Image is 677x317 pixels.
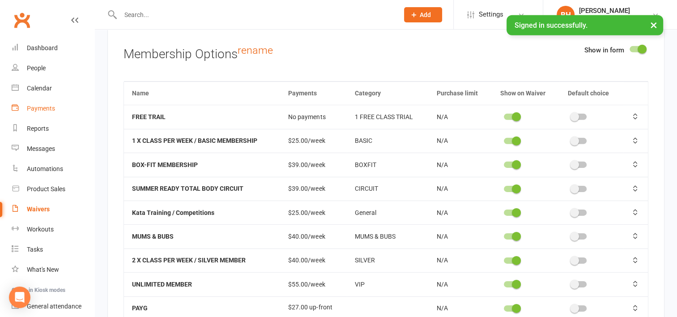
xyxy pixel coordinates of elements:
[646,15,662,34] button: ×
[404,7,442,22] button: Add
[27,64,46,72] div: People
[347,81,429,105] th: Category
[429,129,492,153] td: N/A
[123,45,648,61] h3: Membership Options
[12,58,94,78] a: People
[12,240,94,260] a: Tasks
[557,6,575,24] div: BH
[584,45,624,56] label: Show in form
[132,257,246,264] strong: 2 X CLASS PER WEEK / SILVER MEMBER
[9,287,30,308] div: Open Intercom Messenger
[12,296,94,317] a: General attendance kiosk mode
[27,185,65,193] div: Product Sales
[27,246,43,253] div: Tasks
[12,99,94,119] a: Payments
[27,206,50,213] div: Waivers
[280,81,346,105] th: Payments
[12,159,94,179] a: Automations
[288,185,338,192] div: $39.00/week
[347,272,429,296] td: VIP
[124,81,280,105] th: Name
[560,81,623,105] th: Default choice
[288,257,338,264] div: $40.00/week
[12,139,94,159] a: Messages
[429,248,492,272] td: N/A
[132,209,214,216] strong: Kata Training / Competitions
[132,161,198,168] strong: BOX-FIT MEMBERSHIP
[288,304,338,311] div: $27.00 up-front
[429,105,492,129] td: N/A
[27,85,52,92] div: Calendar
[288,233,338,240] div: $40.00/week
[27,44,58,51] div: Dashboard
[27,145,55,152] div: Messages
[12,38,94,58] a: Dashboard
[429,177,492,201] td: N/A
[492,81,560,105] th: Show on Waiver
[288,281,338,288] div: $55.00/week
[429,201,492,224] td: N/A
[347,201,429,224] td: General
[347,129,429,153] td: BASIC
[420,11,431,18] span: Add
[429,272,492,296] td: N/A
[429,81,492,105] th: Purchase limit
[238,44,273,56] a: rename
[27,105,55,112] div: Payments
[12,260,94,280] a: What's New
[132,304,148,312] strong: PAYG
[429,153,492,176] td: N/A
[347,248,429,272] td: SILVER
[429,224,492,248] td: N/A
[27,165,63,172] div: Automations
[12,78,94,99] a: Calendar
[27,266,59,273] div: What's New
[288,137,338,144] div: $25.00/week
[12,219,94,240] a: Workouts
[27,303,81,310] div: General attendance
[347,224,429,248] td: MUMS & BUBS
[132,281,192,288] strong: UNLIMITED MEMBER
[12,179,94,199] a: Product Sales
[579,7,630,15] div: [PERSON_NAME]
[288,210,338,216] div: $25.00/week
[12,119,94,139] a: Reports
[479,4,503,25] span: Settings
[288,114,338,120] div: No payments
[347,153,429,176] td: BOXFIT
[288,162,338,168] div: $39.00/week
[12,199,94,219] a: Waivers
[132,185,243,192] strong: SUMMER READY TOTAL BODY CIRCUIT
[132,233,174,240] strong: MUMS & BUBS
[27,125,49,132] div: Reports
[347,105,429,129] td: 1 FREE CLASS TRIAL
[347,177,429,201] td: CIRCUIT
[579,15,630,23] div: Bernz-Body-Fit
[27,226,54,233] div: Workouts
[118,9,392,21] input: Search...
[11,9,33,31] a: Clubworx
[132,113,166,120] strong: FREE TRAIL
[132,137,257,144] strong: 1 X CLASS PER WEEK / BASIC MEMBERSHIP
[515,21,588,30] span: Signed in successfully.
